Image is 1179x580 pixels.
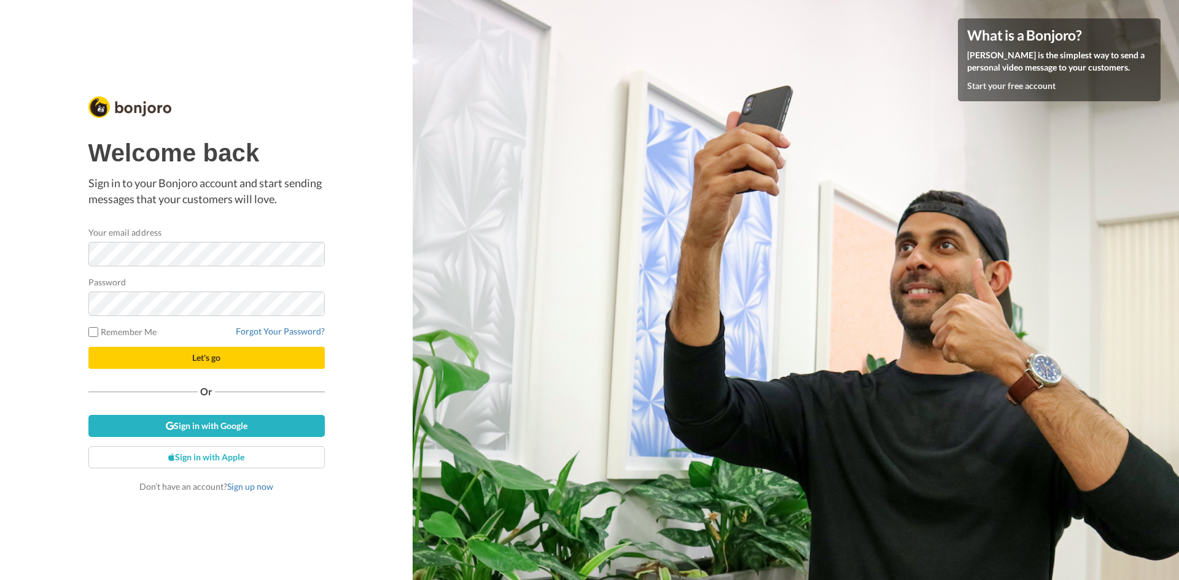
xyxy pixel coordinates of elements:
p: [PERSON_NAME] is the simplest way to send a personal video message to your customers. [967,49,1151,74]
input: Remember Me [88,327,98,337]
a: Forgot Your Password? [236,326,325,336]
a: Sign in with Apple [88,446,325,468]
a: Sign in with Google [88,415,325,437]
span: Don’t have an account? [139,481,273,492]
a: Start your free account [967,80,1056,91]
label: Password [88,276,126,288]
p: Sign in to your Bonjoro account and start sending messages that your customers will love. [88,176,325,207]
span: Let's go [192,352,220,363]
label: Your email address [88,226,161,239]
button: Let's go [88,347,325,369]
label: Remember Me [88,325,157,338]
a: Sign up now [227,481,273,492]
h1: Welcome back [88,139,325,166]
span: Or [198,387,215,396]
h4: What is a Bonjoro? [967,28,1151,43]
